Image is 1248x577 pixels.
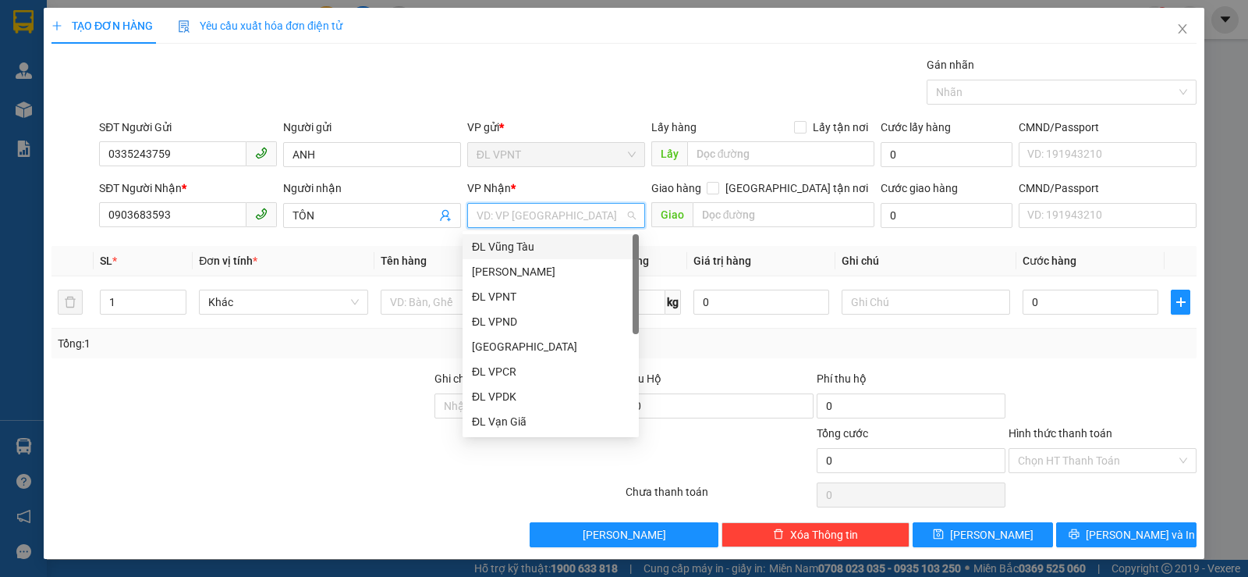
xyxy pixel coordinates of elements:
button: Close [1161,8,1204,52]
span: Tổng cước [817,427,868,440]
span: plus [1172,296,1189,308]
input: 0 [693,290,829,315]
div: VP gửi [467,119,645,136]
input: Ghi Chú [842,290,1010,315]
span: Đơn vị tính [199,255,257,267]
span: Giao [651,202,693,227]
span: Giao hàng [651,182,701,194]
div: ĐL VPNT [463,284,639,309]
div: ĐL Vũng Tàu [472,238,629,255]
span: Tên hàng [381,255,427,267]
input: Dọc đường [693,202,875,227]
span: phone [255,208,268,220]
button: delete [58,290,83,315]
div: Tổng: 1 [58,335,483,352]
input: Dọc đường [687,141,875,166]
b: Phúc An Express [19,101,81,201]
button: plus [1171,290,1190,315]
span: kg [665,290,681,315]
div: Người gửi [283,119,461,136]
div: SĐT Người Gửi [99,119,277,136]
button: save[PERSON_NAME] [913,522,1053,547]
div: SĐT Người Nhận [99,180,277,197]
label: Hình thức thanh toán [1009,427,1112,440]
span: Lấy [651,141,687,166]
div: Phí thu hộ [817,370,1005,394]
label: Cước giao hàng [881,182,958,194]
div: ĐL VPNT [472,288,629,305]
span: plus [51,20,62,31]
div: ĐL VPCR [463,359,639,384]
span: close [1176,23,1189,35]
div: ĐL Vũng Tàu [463,234,639,259]
span: [GEOGRAPHIC_DATA] tận nơi [719,180,874,197]
span: delete [773,529,784,541]
b: Gửi khách hàng [96,23,154,96]
span: [PERSON_NAME] và In [1086,526,1195,543]
span: user-add [439,209,452,222]
button: printer[PERSON_NAME] và In [1056,522,1197,547]
div: ĐL VPND [463,309,639,334]
span: VP Nhận [467,182,511,194]
label: Cước lấy hàng [881,121,951,134]
label: Gán nhãn [927,59,974,71]
div: CMND/Passport [1019,180,1197,197]
div: Người nhận [283,180,461,197]
label: Ghi chú đơn hàng [434,372,520,385]
span: save [933,529,944,541]
span: Thu Hộ [626,372,661,385]
span: [PERSON_NAME] [583,526,666,543]
div: ĐL VPND [472,313,629,330]
span: [PERSON_NAME] [950,526,1033,543]
span: Xóa Thông tin [790,526,858,543]
div: ĐL DUY [463,259,639,284]
li: (c) 2017 [131,74,214,94]
th: Ghi chú [835,246,1016,276]
b: [DOMAIN_NAME] [131,59,214,72]
input: Cước giao hàng [881,203,1012,228]
div: ĐL Vạn Giã [463,409,639,434]
div: Chưa thanh toán [624,483,815,511]
div: ĐL VPDK [472,388,629,405]
span: Lấy hàng [651,121,697,134]
img: logo.jpg [19,20,97,98]
span: Khác [208,290,358,314]
div: ĐL VPDK [463,384,639,409]
button: deleteXóa Thông tin [721,522,909,547]
button: [PERSON_NAME] [530,522,718,547]
input: Cước lấy hàng [881,142,1012,167]
div: [GEOGRAPHIC_DATA] [472,338,629,355]
input: VD: Bàn, Ghế [381,290,549,315]
div: ĐL Vạn Giã [472,413,629,430]
span: Lấy tận nơi [807,119,874,136]
span: Cước hàng [1023,255,1076,267]
span: phone [255,147,268,159]
img: logo.jpg [169,20,207,57]
div: CMND/Passport [1019,119,1197,136]
span: Yêu cầu xuất hóa đơn điện tử [178,20,342,32]
span: TẠO ĐƠN HÀNG [51,20,153,32]
span: SL [100,255,112,267]
div: ĐL VPCR [472,363,629,380]
img: icon [178,20,190,33]
div: ĐL Quận 1 [463,334,639,359]
span: Giá trị hàng [693,255,751,267]
div: [PERSON_NAME] [472,263,629,280]
span: ĐL VPNT [477,143,636,166]
input: Ghi chú đơn hàng [434,394,622,419]
span: printer [1069,529,1080,541]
